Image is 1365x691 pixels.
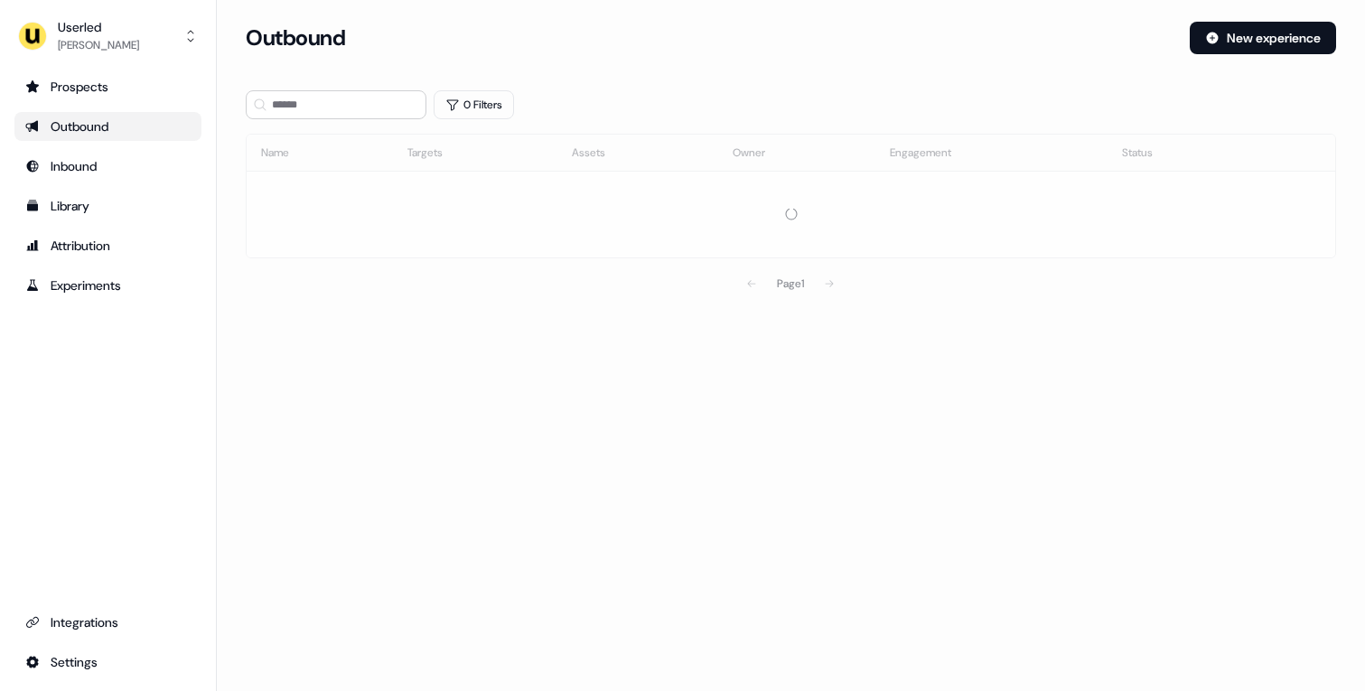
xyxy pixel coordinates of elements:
a: Go to outbound experience [14,112,201,141]
a: Go to integrations [14,648,201,677]
div: Attribution [25,237,191,255]
a: Go to experiments [14,271,201,300]
div: Outbound [25,117,191,135]
button: Userled[PERSON_NAME] [14,14,201,58]
div: Userled [58,18,139,36]
div: Settings [25,653,191,671]
div: Library [25,197,191,215]
div: [PERSON_NAME] [58,36,139,54]
a: Go to Inbound [14,152,201,181]
a: Go to integrations [14,608,201,637]
div: Integrations [25,613,191,631]
a: Go to templates [14,191,201,220]
div: Inbound [25,157,191,175]
a: Go to attribution [14,231,201,260]
a: Go to prospects [14,72,201,101]
div: Experiments [25,276,191,294]
h3: Outbound [246,24,345,51]
div: Prospects [25,78,191,96]
button: 0 Filters [434,90,514,119]
button: New experience [1190,22,1336,54]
